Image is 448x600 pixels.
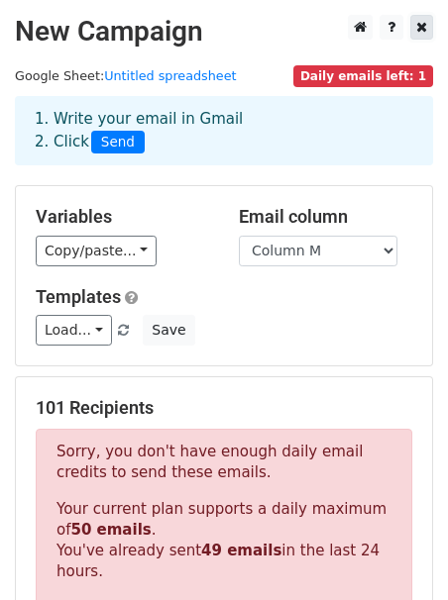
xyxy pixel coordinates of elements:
button: Save [143,315,194,346]
span: Send [91,131,145,154]
a: Copy/paste... [36,236,157,266]
a: Daily emails left: 1 [293,68,433,83]
a: Untitled spreadsheet [104,68,236,83]
h5: Email column [239,206,412,228]
iframe: Chat Widget [349,505,448,600]
h5: 101 Recipients [36,397,412,419]
p: Sorry, you don't have enough daily email credits to send these emails. [56,442,392,483]
strong: 50 emails [70,521,151,539]
strong: 49 emails [201,542,281,559]
h5: Variables [36,206,209,228]
div: 1. Write your email in Gmail 2. Click [20,108,428,153]
small: Google Sheet: [15,68,237,83]
a: Templates [36,286,121,307]
h2: New Campaign [15,15,433,49]
span: Daily emails left: 1 [293,65,433,87]
a: Load... [36,315,112,346]
p: Your current plan supports a daily maximum of . You've already sent in the last 24 hours. [56,499,392,582]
